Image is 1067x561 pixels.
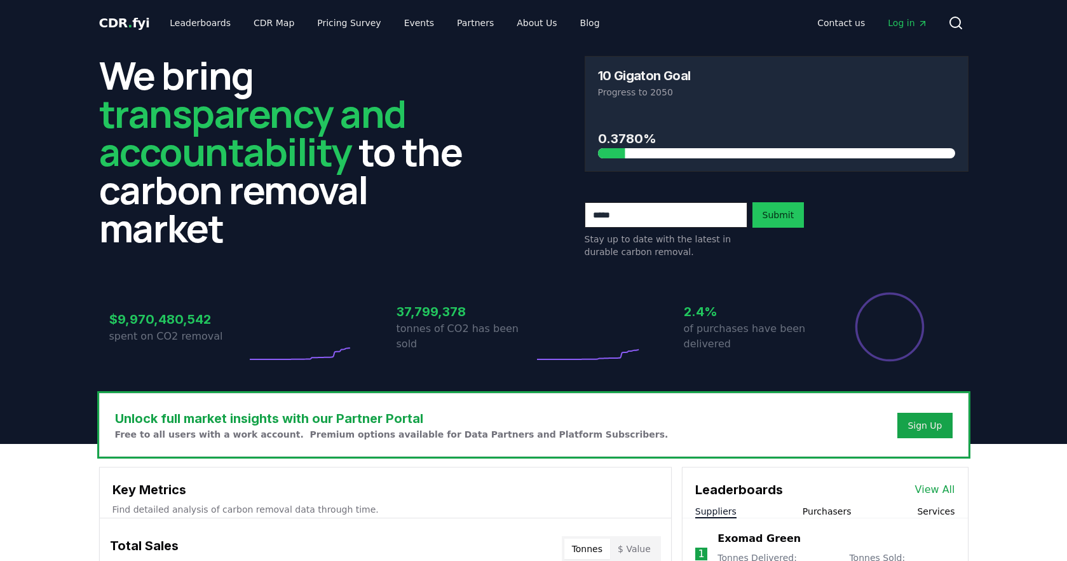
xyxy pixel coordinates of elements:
[128,15,132,31] span: .
[506,11,567,34] a: About Us
[564,539,610,559] button: Tonnes
[585,233,747,258] p: Stay up to date with the latest in durable carbon removal.
[717,531,801,546] a: Exomad Green
[695,480,783,499] h3: Leaderboards
[397,321,534,352] p: tonnes of CO2 has been sold
[99,87,406,177] span: transparency and accountability
[112,480,658,499] h3: Key Metrics
[807,11,937,34] nav: Main
[160,11,241,34] a: Leaderboards
[570,11,610,34] a: Blog
[447,11,504,34] a: Partners
[610,539,658,559] button: $ Value
[160,11,609,34] nav: Main
[917,505,955,518] button: Services
[803,505,852,518] button: Purchasers
[112,503,658,516] p: Find detailed analysis of carbon removal data through time.
[307,11,391,34] a: Pricing Survey
[598,129,955,148] h3: 0.3780%
[99,56,483,247] h2: We bring to the carbon removal market
[109,310,247,329] h3: $9,970,480,542
[684,321,821,352] p: of purchases have been delivered
[115,409,669,428] h3: Unlock full market insights with our Partner Portal
[115,428,669,441] p: Free to all users with a work account. Premium options available for Data Partners and Platform S...
[752,202,805,228] button: Submit
[878,11,937,34] a: Log in
[915,482,955,497] a: View All
[394,11,444,34] a: Events
[243,11,304,34] a: CDR Map
[907,419,942,432] a: Sign Up
[99,14,150,32] a: CDR.fyi
[897,413,952,438] button: Sign Up
[109,329,247,344] p: spent on CO2 removal
[695,505,737,518] button: Suppliers
[888,17,927,29] span: Log in
[598,86,955,99] p: Progress to 2050
[598,69,691,82] h3: 10 Gigaton Goal
[854,291,925,363] div: Percentage of sales delivered
[99,15,150,31] span: CDR fyi
[807,11,875,34] a: Contact us
[397,302,534,321] h3: 37,799,378
[684,302,821,321] h3: 2.4%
